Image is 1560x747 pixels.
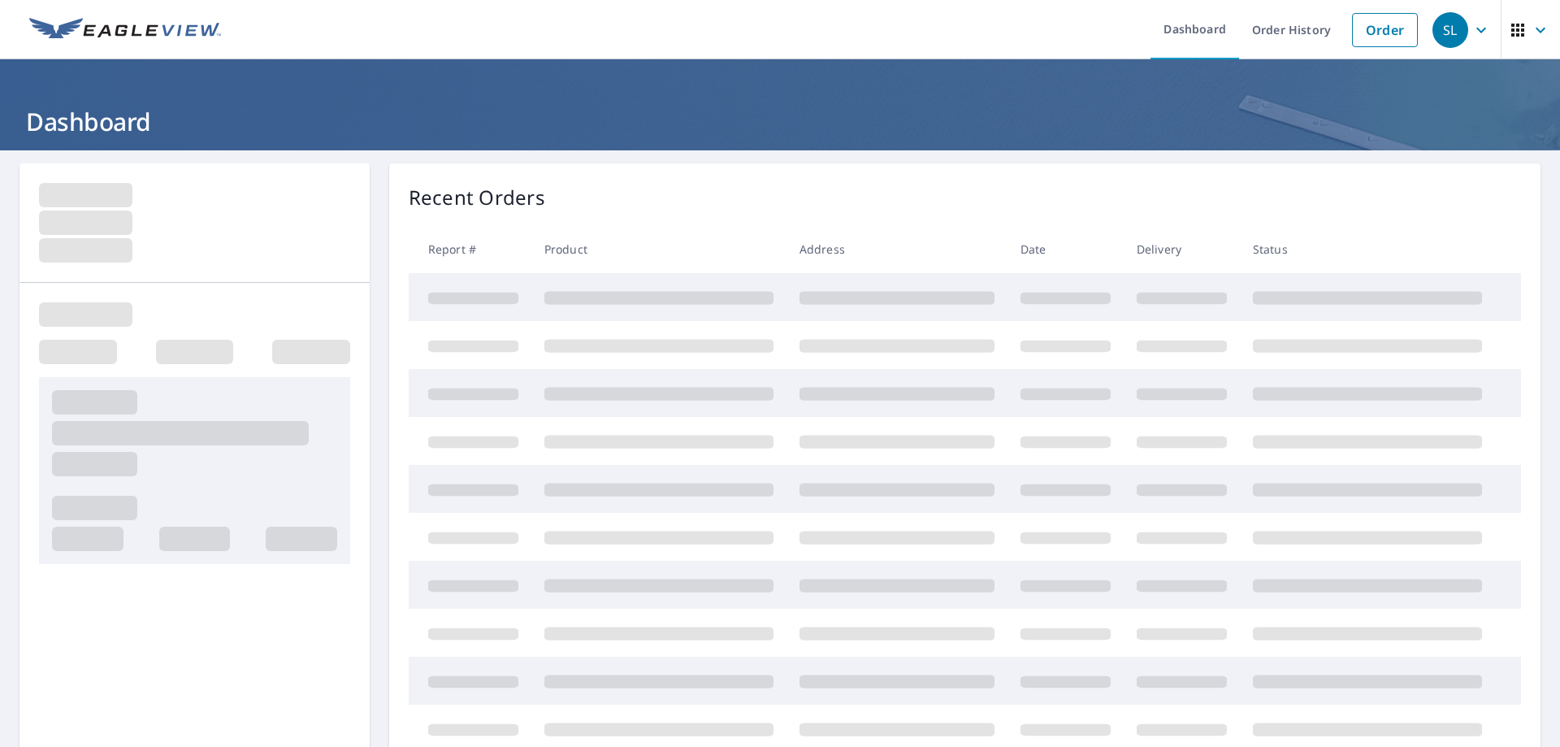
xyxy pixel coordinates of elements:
th: Report # [409,225,531,273]
th: Product [531,225,786,273]
th: Date [1007,225,1124,273]
p: Recent Orders [409,183,545,212]
th: Delivery [1124,225,1240,273]
th: Status [1240,225,1495,273]
img: EV Logo [29,18,221,42]
div: SL [1432,12,1468,48]
th: Address [786,225,1007,273]
a: Order [1352,13,1418,47]
h1: Dashboard [19,105,1540,138]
